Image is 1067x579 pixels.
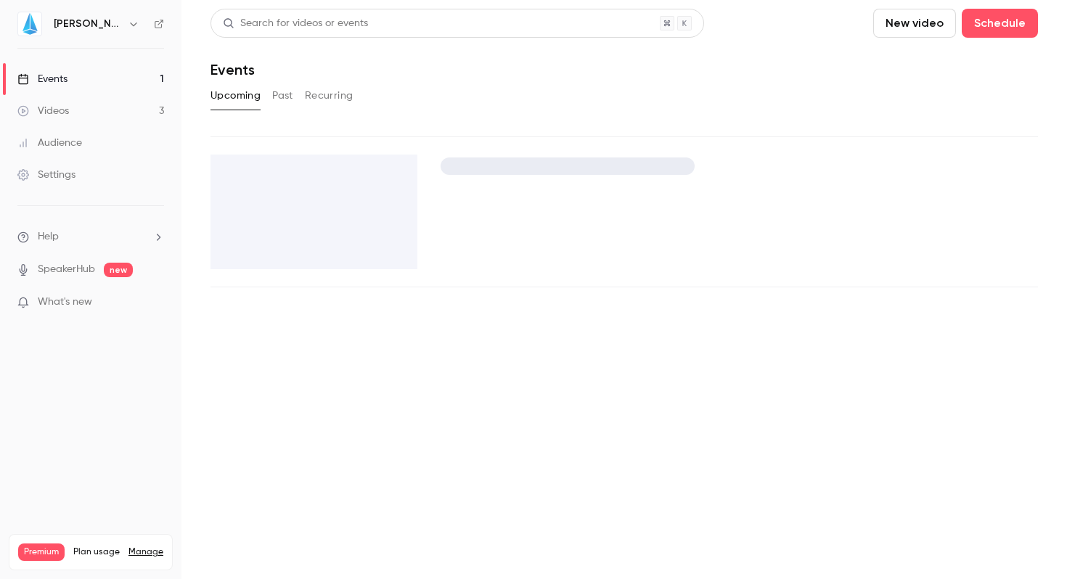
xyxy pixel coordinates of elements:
[272,84,293,107] button: Past
[18,12,41,36] img: JIN
[38,229,59,245] span: Help
[17,136,82,150] div: Audience
[223,16,368,31] div: Search for videos or events
[210,61,255,78] h1: Events
[17,72,68,86] div: Events
[38,262,95,277] a: SpeakerHub
[54,17,122,31] h6: [PERSON_NAME]
[18,543,65,561] span: Premium
[305,84,353,107] button: Recurring
[17,229,164,245] li: help-dropdown-opener
[73,546,120,558] span: Plan usage
[38,295,92,310] span: What's new
[128,546,163,558] a: Manage
[210,84,261,107] button: Upcoming
[104,263,133,277] span: new
[873,9,956,38] button: New video
[17,104,69,118] div: Videos
[962,9,1038,38] button: Schedule
[17,168,75,182] div: Settings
